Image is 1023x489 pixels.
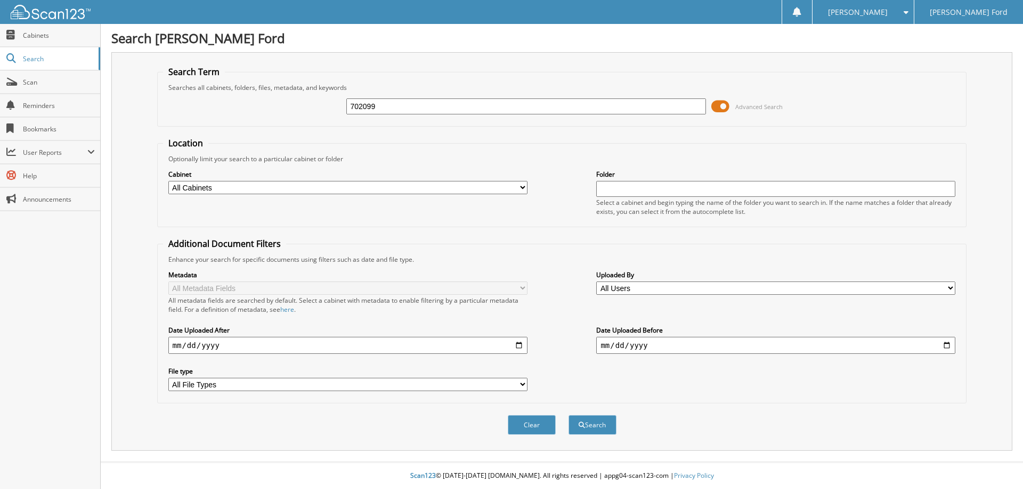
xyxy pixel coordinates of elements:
label: Date Uploaded After [168,326,527,335]
h1: Search [PERSON_NAME] Ford [111,29,1012,47]
a: Privacy Policy [674,471,714,480]
input: end [596,337,955,354]
button: Clear [508,415,556,435]
span: [PERSON_NAME] [828,9,888,15]
span: Scan123 [410,471,436,480]
iframe: Chat Widget [970,438,1023,489]
div: © [DATE]-[DATE] [DOMAIN_NAME]. All rights reserved | appg04-scan123-com | [101,463,1023,489]
span: Cabinets [23,31,95,40]
span: Announcements [23,195,95,204]
button: Search [569,415,616,435]
span: Advanced Search [735,103,783,111]
input: start [168,337,527,354]
span: [PERSON_NAME] Ford [930,9,1008,15]
div: Searches all cabinets, folders, files, metadata, and keywords [163,83,961,92]
div: All metadata fields are searched by default. Select a cabinet with metadata to enable filtering b... [168,296,527,314]
span: Reminders [23,101,95,110]
span: Bookmarks [23,125,95,134]
legend: Search Term [163,66,225,78]
label: Uploaded By [596,270,955,279]
label: Folder [596,170,955,179]
span: Scan [23,78,95,87]
label: File type [168,367,527,376]
label: Cabinet [168,170,527,179]
div: Enhance your search for specific documents using filters such as date and file type. [163,255,961,264]
label: Metadata [168,270,527,279]
a: here [280,305,294,314]
span: User Reports [23,148,87,157]
div: Select a cabinet and begin typing the name of the folder you want to search in. If the name match... [596,198,955,216]
label: Date Uploaded Before [596,326,955,335]
span: Help [23,171,95,180]
legend: Additional Document Filters [163,238,286,250]
img: scan123-logo-white.svg [11,5,91,19]
span: Search [23,54,93,63]
legend: Location [163,137,208,149]
div: Optionally limit your search to a particular cabinet or folder [163,154,961,163]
